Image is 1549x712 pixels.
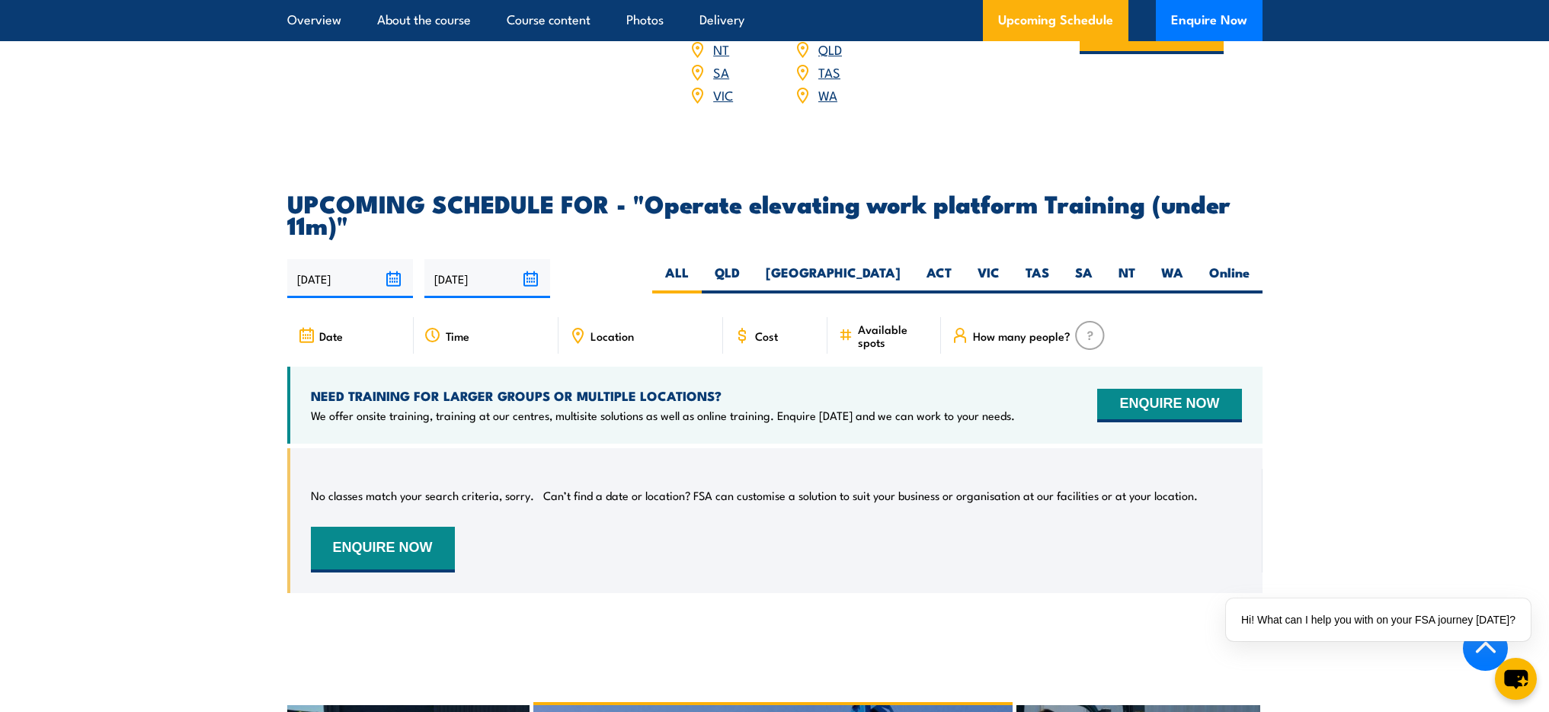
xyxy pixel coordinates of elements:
[652,264,702,293] label: ALL
[713,40,729,58] a: NT
[446,329,469,342] span: Time
[755,329,778,342] span: Cost
[702,264,753,293] label: QLD
[1226,598,1531,641] div: Hi! What can I help you with on your FSA journey [DATE]?
[1495,658,1537,700] button: chat-button
[1148,264,1196,293] label: WA
[311,488,534,503] p: No classes match your search criteria, sorry.
[973,329,1071,342] span: How many people?
[543,488,1198,503] p: Can’t find a date or location? FSA can customise a solution to suit your business or organisation...
[424,259,550,298] input: To date
[818,40,842,58] a: QLD
[713,63,729,81] a: SA
[713,85,733,104] a: VIC
[590,329,634,342] span: Location
[1062,264,1106,293] label: SA
[965,264,1013,293] label: VIC
[1106,264,1148,293] label: NT
[1097,389,1241,422] button: ENQUIRE NOW
[311,387,1015,404] h4: NEED TRAINING FOR LARGER GROUPS OR MULTIPLE LOCATIONS?
[311,408,1015,423] p: We offer onsite training, training at our centres, multisite solutions as well as online training...
[818,63,840,81] a: TAS
[818,85,837,104] a: WA
[287,259,413,298] input: From date
[914,264,965,293] label: ACT
[858,322,930,348] span: Available spots
[753,264,914,293] label: [GEOGRAPHIC_DATA]
[1013,264,1062,293] label: TAS
[1196,264,1263,293] label: Online
[319,329,343,342] span: Date
[311,527,455,572] button: ENQUIRE NOW
[287,192,1263,235] h2: UPCOMING SCHEDULE FOR - "Operate elevating work platform Training (under 11m)"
